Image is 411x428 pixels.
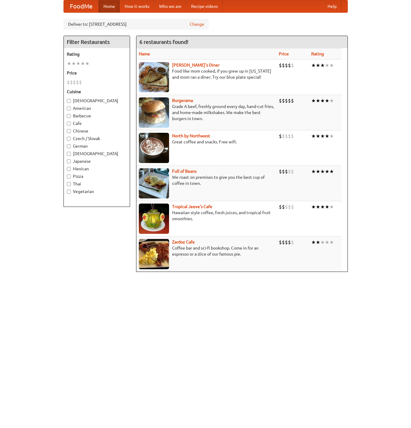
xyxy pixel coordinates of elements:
[76,79,79,86] li: $
[329,97,334,104] li: ★
[320,239,325,246] li: ★
[320,133,325,139] li: ★
[279,51,289,56] a: Price
[139,210,274,222] p: Hawaiian style coffee, fresh juices, and tropical fruit smoothies.
[285,62,288,69] li: $
[67,144,71,148] input: German
[282,62,285,69] li: $
[67,114,71,118] input: Barbecue
[291,168,294,175] li: $
[172,169,197,174] b: Full of Beans
[67,120,127,126] label: Cafe
[316,168,320,175] li: ★
[288,204,291,210] li: $
[67,175,71,178] input: Pizza
[291,97,294,104] li: $
[67,129,71,133] input: Chinese
[139,245,274,257] p: Coffee bar and sci-fi bookshop. Come in for an espresso or a slice of our famous pie.
[172,204,212,209] a: Tropical Jeeve's Cafe
[329,204,334,210] li: ★
[172,240,195,244] a: Zardoz Cafe
[325,62,329,69] li: ★
[282,133,285,139] li: $
[67,51,127,57] h5: Rating
[67,137,71,141] input: Czech / Slovak
[311,97,316,104] li: ★
[288,239,291,246] li: $
[172,133,210,138] a: North by Northwest
[288,133,291,139] li: $
[316,133,320,139] li: ★
[279,97,282,104] li: $
[67,128,127,134] label: Chinese
[172,98,193,103] a: Burgerama
[311,133,316,139] li: ★
[279,62,282,69] li: $
[139,239,169,269] img: zardoz.jpg
[67,158,127,164] label: Japanese
[99,0,120,12] a: Home
[67,106,71,110] input: American
[316,204,320,210] li: ★
[329,62,334,69] li: ★
[64,19,209,30] div: Deliver to: [STREET_ADDRESS]
[291,239,294,246] li: $
[67,143,127,149] label: German
[279,133,282,139] li: $
[186,0,223,12] a: Recipe videos
[288,62,291,69] li: $
[323,0,341,12] a: Help
[329,239,334,246] li: ★
[282,204,285,210] li: $
[325,239,329,246] li: ★
[320,97,325,104] li: ★
[291,204,294,210] li: $
[67,113,127,119] label: Barbecue
[64,36,130,48] h4: Filter Restaurants
[67,99,71,103] input: [DEMOGRAPHIC_DATA]
[70,79,73,86] li: $
[279,168,282,175] li: $
[79,79,82,86] li: $
[139,68,274,80] p: Food like mom cooked, if you grew up in [US_STATE] and mom ran a diner. Try our blue plate special!
[285,133,288,139] li: $
[64,0,99,12] a: FoodMe
[85,60,90,67] li: ★
[282,168,285,175] li: $
[80,60,85,67] li: ★
[71,60,76,67] li: ★
[282,97,285,104] li: $
[139,204,169,234] img: jeeves.jpg
[139,103,274,122] p: Grade A beef, freshly ground every day, hand-cut fries, and home-made milkshakes. We make the bes...
[67,98,127,104] label: [DEMOGRAPHIC_DATA]
[67,151,127,157] label: [DEMOGRAPHIC_DATA]
[172,63,220,67] a: [PERSON_NAME]'s Diner
[288,97,291,104] li: $
[139,174,274,186] p: We roast on premises to give you the best cup of coffee in town.
[291,62,294,69] li: $
[139,97,169,128] img: burgerama.jpg
[67,182,71,186] input: Thai
[311,62,316,69] li: ★
[329,133,334,139] li: ★
[67,60,71,67] li: ★
[316,97,320,104] li: ★
[67,79,70,86] li: $
[285,97,288,104] li: $
[67,188,127,194] label: Vegetarian
[67,181,127,187] label: Thai
[120,0,154,12] a: How it works
[139,39,188,45] ng-pluralize: 6 restaurants found!
[279,239,282,246] li: $
[311,51,324,56] a: Rating
[67,122,71,126] input: Cafe
[279,204,282,210] li: $
[67,190,71,194] input: Vegetarian
[285,168,288,175] li: $
[320,204,325,210] li: ★
[139,168,169,198] img: beans.jpg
